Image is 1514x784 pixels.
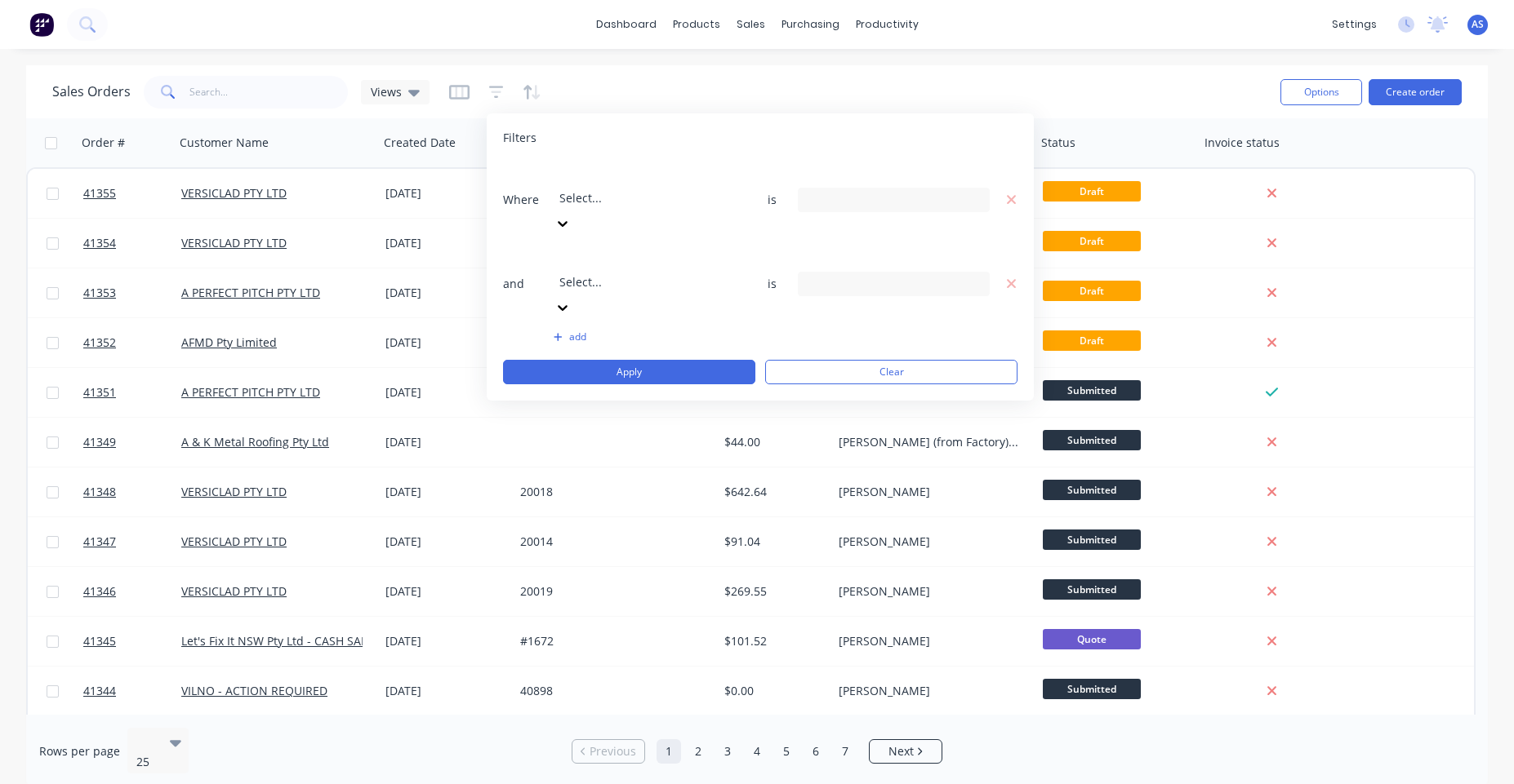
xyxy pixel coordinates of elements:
div: Created Date [384,135,456,151]
span: Submitted [1043,430,1141,450]
div: #1672 [520,633,701,649]
a: 41355 [83,169,181,218]
a: 41344 [83,667,181,715]
div: [DATE] [385,235,507,251]
div: settings [1324,12,1385,37]
div: [DATE] [385,683,507,699]
div: sales [728,12,773,37]
span: Draft [1043,231,1141,251]
button: Clear [765,360,1017,384]
a: VERSICLAD PTY LTD [181,583,287,599]
div: [DATE] [385,534,507,550]
span: Where [503,192,552,208]
span: 41352 [83,334,116,351]
div: Order # [82,135,125,151]
div: [PERSON_NAME] [839,683,1020,699]
div: Status [1041,135,1075,151]
a: VERSICLAD PTY LTD [181,235,287,250]
div: [DATE] [385,633,507,649]
a: Page 3 [715,739,740,764]
a: Page 5 [774,739,799,764]
div: $269.55 [724,583,821,600]
div: $44.00 [724,434,821,450]
div: [PERSON_NAME] [839,534,1020,550]
a: 41353 [83,268,181,317]
span: Submitted [1043,480,1141,500]
span: 41351 [83,384,116,401]
div: [DATE] [385,583,507,600]
a: 41345 [83,617,181,666]
div: $0.00 [724,683,821,699]
div: 20018 [520,484,701,500]
div: $101.52 [724,633,821,649]
span: 41354 [83,235,116,251]
div: [PERSON_NAME] [839,484,1020,500]
a: AFMD Pty Limited [181,334,277,350]
span: 41355 [83,185,116,202]
a: Page 7 [833,739,857,764]
span: Draft [1043,281,1141,301]
button: add [554,330,746,343]
a: VERSICLAD PTY LTD [181,534,287,549]
div: purchasing [773,12,848,37]
img: Factory [29,12,54,37]
h1: Sales Orders [52,84,131,100]
a: 41348 [83,467,181,516]
span: 41346 [83,583,116,600]
div: [PERSON_NAME] (from Factory) [GEOGRAPHIC_DATA] [839,434,1020,450]
input: Search... [189,76,349,109]
span: 41344 [83,683,116,699]
a: A PERFECT PITCH PTY LTD [181,384,320,400]
a: dashboard [588,12,665,37]
a: Page 4 [745,739,769,764]
span: Rows per page [39,743,120,760]
a: Previous page [572,743,644,760]
a: 41346 [83,567,181,616]
span: Submitted [1043,679,1141,699]
a: Page 6 [804,739,828,764]
a: Page 1 is your current page [657,739,681,764]
span: Filters [503,130,537,146]
a: 41351 [83,368,181,417]
div: 20014 [520,534,701,550]
span: AS [1472,17,1484,32]
span: 41345 [83,633,116,649]
span: 41349 [83,434,116,450]
div: productivity [848,12,927,37]
button: Create order [1369,79,1462,105]
span: Submitted [1043,529,1141,550]
span: Views [371,83,402,100]
span: 41347 [83,534,116,550]
div: 25 [136,754,156,770]
ul: Pagination [565,739,949,764]
div: [DATE] [385,185,507,202]
a: VERSICLAD PTY LTD [181,185,287,201]
a: 41352 [83,318,181,367]
a: Page 2 [686,739,710,764]
div: products [665,12,728,37]
span: Next [888,743,914,760]
div: $642.64 [724,484,821,500]
div: $91.04 [724,534,821,550]
span: 41348 [83,484,116,500]
div: [DATE] [385,484,507,500]
div: [DATE] [385,384,507,401]
a: VILNO - ACTION REQUIRED [181,683,327,698]
a: Next page [870,743,942,760]
div: Select... [559,273,697,290]
div: [DATE] [385,285,507,301]
span: and [503,276,552,292]
div: 20019 [520,583,701,600]
div: Select... [559,189,697,206]
div: [PERSON_NAME] [839,633,1020,649]
div: 40898 [520,683,701,699]
a: 41349 [83,418,181,467]
a: A & K Metal Roofing Pty Ltd [181,434,329,450]
span: Draft [1043,181,1141,202]
div: [PERSON_NAME] [839,583,1020,600]
a: VERSICLAD PTY LTD [181,484,287,499]
span: Draft [1043,330,1141,351]
a: 41354 [83,219,181,268]
span: Submitted [1043,579,1141,600]
button: Options [1280,79,1362,105]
